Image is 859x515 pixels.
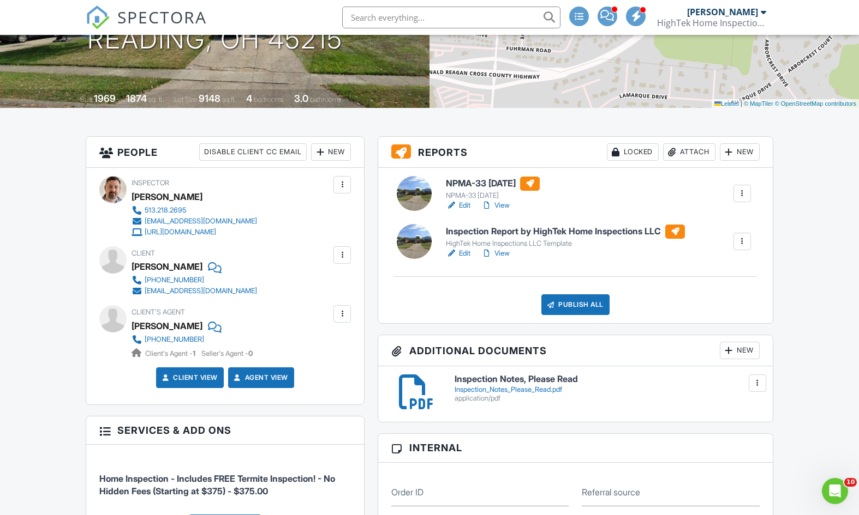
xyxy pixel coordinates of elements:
[174,95,197,104] span: Lot Size
[232,372,288,383] a: Agent View
[744,100,773,107] a: © MapTiler
[145,335,204,344] div: [PHONE_NUMBER]
[446,225,685,249] a: Inspection Report by HighTek Home Inspections LLC HighTek Home Inspections LLC Template
[446,191,540,200] div: NPMA-33 [DATE]
[117,5,207,28] span: SPECTORA
[132,227,257,238] a: [URL][DOMAIN_NAME]
[481,248,510,259] a: View
[657,17,766,28] div: HighTek Home Inspections, LLC
[94,93,116,104] div: 1969
[582,486,640,498] label: Referral source
[86,15,207,38] a: SPECTORA
[132,318,202,334] a: [PERSON_NAME]
[310,95,341,104] span: bathrooms
[822,478,848,504] iframe: Intercom live chat
[132,334,244,345] a: [PHONE_NUMBER]
[132,275,257,286] a: [PHONE_NUMBER]
[201,349,253,358] span: Seller's Agent -
[160,372,218,383] a: Client View
[145,228,216,237] div: [URL][DOMAIN_NAME]
[132,205,257,216] a: 513.218.2695
[446,177,540,201] a: NPMA-33 [DATE] NPMA-33 [DATE]
[378,335,773,366] h3: Additional Documents
[99,453,351,506] li: Service: Home Inspection - Includes FREE Termite Inspection! - No Hidden Fees (Starting at $375)
[132,258,202,275] div: [PERSON_NAME]
[720,143,760,161] div: New
[342,7,560,28] input: Search everything...
[86,416,364,445] h3: Services & Add ons
[720,342,760,359] div: New
[80,95,92,104] span: Built
[844,478,857,487] span: 10
[148,95,164,104] span: sq. ft.
[541,294,610,315] div: Publish All
[86,5,110,29] img: The Best Home Inspection Software - Spectora
[446,239,685,248] div: HighTek Home Inspections LLC Template
[254,95,284,104] span: bedrooms
[481,200,510,211] a: View
[446,200,470,211] a: Edit
[145,217,257,226] div: [EMAIL_ADDRESS][DOMAIN_NAME]
[446,248,470,259] a: Edit
[378,434,773,462] h3: Internal
[199,93,220,104] div: 9148
[145,206,186,215] div: 513.218.2695
[193,349,195,358] strong: 1
[714,100,739,107] a: Leaflet
[132,308,185,316] span: Client's Agent
[222,95,236,104] span: sq.ft.
[311,143,351,161] div: New
[446,177,540,191] h6: NPMA-33 [DATE]
[86,137,364,168] h3: People
[145,349,197,358] span: Client's Agent -
[455,374,759,384] h6: Inspection Notes, Please Read
[132,179,169,187] span: Inspector
[455,394,759,403] div: application/pdf
[378,137,773,168] h3: Reports
[132,286,257,296] a: [EMAIL_ADDRESS][DOMAIN_NAME]
[132,216,257,227] a: [EMAIL_ADDRESS][DOMAIN_NAME]
[455,374,759,402] a: Inspection Notes, Please Read Inspection_Notes_Please_Read.pdf application/pdf
[99,473,335,496] span: Home Inspection - Includes FREE Termite Inspection! - No Hidden Fees (Starting at $375) - $375.00
[145,287,257,295] div: [EMAIL_ADDRESS][DOMAIN_NAME]
[126,93,147,104] div: 1874
[455,385,759,394] div: Inspection_Notes_Please_Read.pdf
[132,249,155,257] span: Client
[391,486,423,498] label: Order ID
[607,143,659,161] div: Locked
[741,100,742,107] span: |
[775,100,856,107] a: © OpenStreetMap contributors
[663,143,715,161] div: Attach
[246,93,252,104] div: 4
[294,93,308,104] div: 3.0
[199,143,307,161] div: Disable Client CC Email
[145,276,204,284] div: [PHONE_NUMBER]
[132,189,202,205] div: [PERSON_NAME]
[248,349,253,358] strong: 0
[687,7,758,17] div: [PERSON_NAME]
[446,225,685,239] h6: Inspection Report by HighTek Home Inspections LLC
